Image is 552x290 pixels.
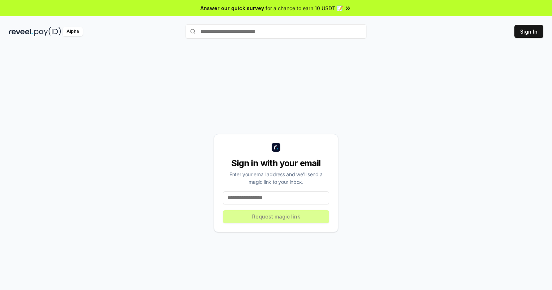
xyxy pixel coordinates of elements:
span: for a chance to earn 10 USDT 📝 [266,4,343,12]
button: Sign In [514,25,543,38]
img: pay_id [34,27,61,36]
span: Answer our quick survey [200,4,264,12]
div: Enter your email address and we’ll send a magic link to your inbox. [223,170,329,186]
img: reveel_dark [9,27,33,36]
div: Sign in with your email [223,157,329,169]
img: logo_small [272,143,280,152]
div: Alpha [63,27,83,36]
